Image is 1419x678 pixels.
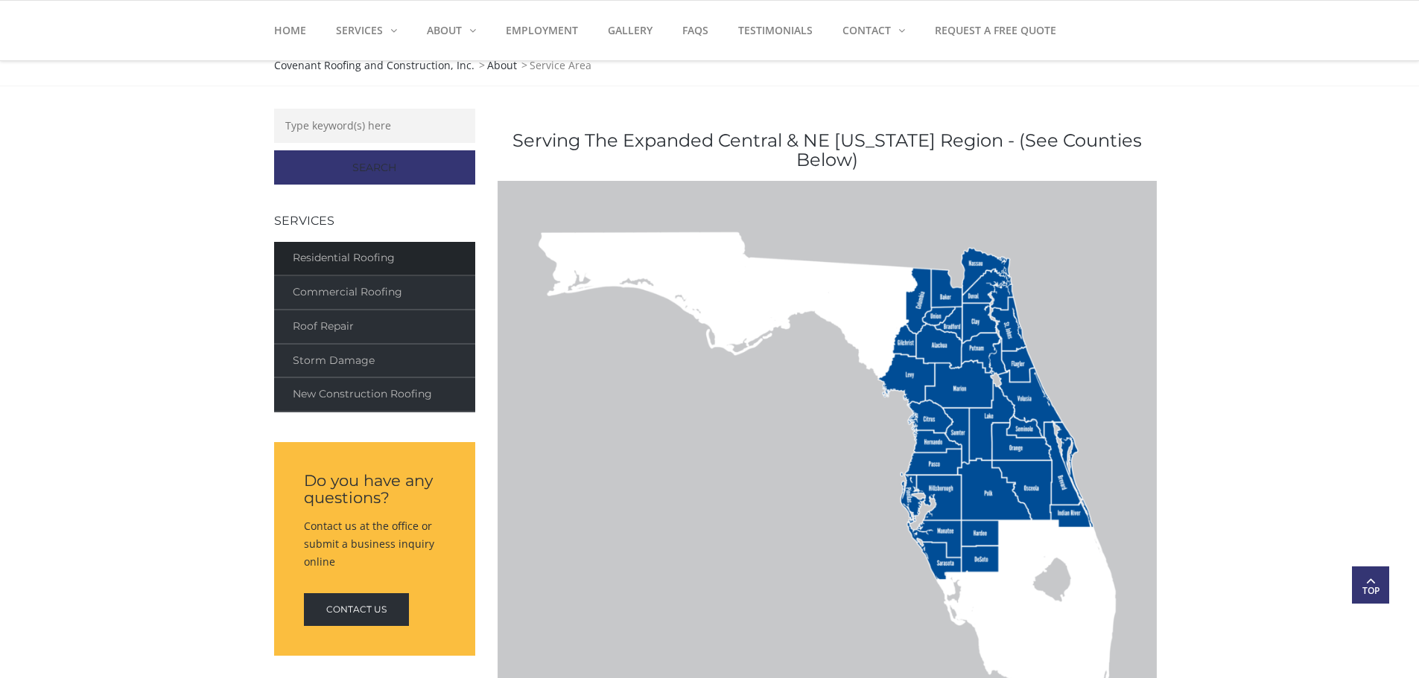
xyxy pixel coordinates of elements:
strong: Testimonials [738,23,813,37]
a: Commercial Roofing [274,276,475,310]
a: Contact [828,1,920,60]
input: Type keyword(s) here [274,109,475,143]
strong: FAQs [682,23,708,37]
span: About [487,58,517,72]
span: Top [1352,583,1389,598]
input: Search [274,150,475,185]
strong: Contact [842,23,891,37]
a: Testimonials [723,1,828,60]
a: About [412,1,491,60]
a: Request a Free Quote [920,1,1071,60]
h2: SERVICES [274,214,475,228]
a: Services [321,1,412,60]
a: Storm Damage [274,345,475,379]
strong: Request a Free Quote [935,23,1056,37]
a: Residential Roofing [274,242,475,276]
a: Employment [491,1,593,60]
a: Home [274,1,321,60]
a: Top [1352,566,1389,604]
span: Service Area [530,58,591,72]
strong: Employment [506,23,578,37]
a: Gallery [593,1,667,60]
div: > > [274,57,1146,74]
a: FAQs [667,1,723,60]
a: About [487,58,519,72]
strong: Home [274,23,306,37]
h2: Serving The Expanded Central & NE [US_STATE] Region - (See Counties Below) [498,131,1157,170]
a: Covenant Roofing and Construction, Inc. [274,58,477,72]
a: New Construction Roofing [274,378,475,412]
span: Covenant Roofing and Construction, Inc. [274,58,474,72]
h3: Do you have any questions? [304,472,445,506]
strong: About [427,23,462,37]
div: Contact us at the office or submit a business inquiry online [304,472,445,633]
a: Roof Repair [274,310,475,345]
strong: Services [336,23,383,37]
a: Contact us [304,593,409,626]
strong: Gallery [608,23,653,37]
